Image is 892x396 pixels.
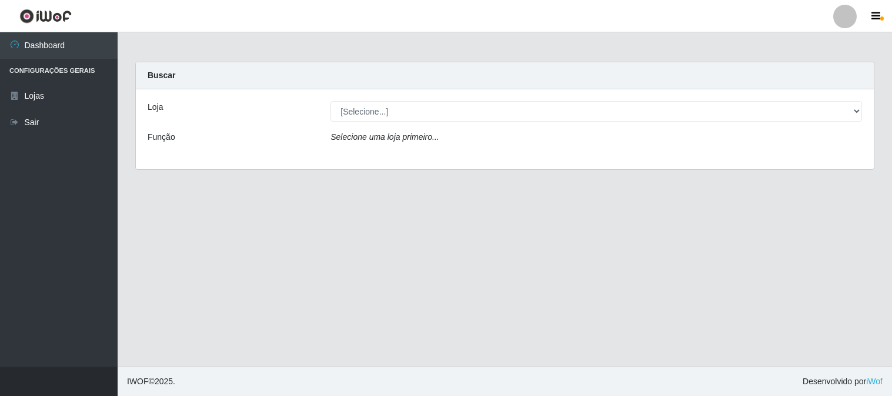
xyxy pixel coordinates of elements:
[127,375,175,388] span: © 2025 .
[803,375,883,388] span: Desenvolvido por
[148,71,175,80] strong: Buscar
[148,101,163,113] label: Loja
[148,131,175,143] label: Função
[19,9,72,24] img: CoreUI Logo
[866,377,883,386] a: iWof
[127,377,149,386] span: IWOF
[330,132,439,142] i: Selecione uma loja primeiro...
